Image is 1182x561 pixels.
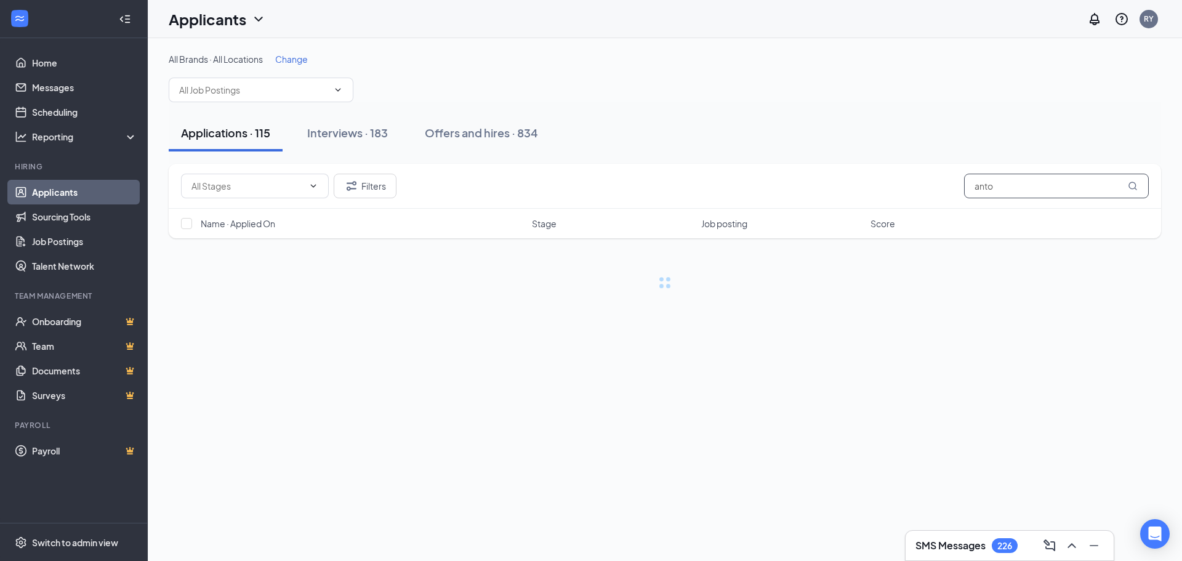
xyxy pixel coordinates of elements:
[333,85,343,95] svg: ChevronDown
[14,12,26,25] svg: WorkstreamLogo
[1128,181,1138,191] svg: MagnifyingGlass
[251,12,266,26] svg: ChevronDown
[1087,12,1102,26] svg: Notifications
[32,383,137,408] a: SurveysCrown
[344,179,359,193] svg: Filter
[1064,538,1079,553] svg: ChevronUp
[169,9,246,30] h1: Applicants
[15,420,135,430] div: Payroll
[119,13,131,25] svg: Collapse
[32,334,137,358] a: TeamCrown
[334,174,396,198] button: Filter Filters
[179,83,328,97] input: All Job Postings
[32,180,137,204] a: Applicants
[32,131,138,143] div: Reporting
[32,75,137,100] a: Messages
[32,254,137,278] a: Talent Network
[1114,12,1129,26] svg: QuestionInfo
[32,438,137,463] a: PayrollCrown
[32,50,137,75] a: Home
[425,125,538,140] div: Offers and hires · 834
[32,358,137,383] a: DocumentsCrown
[1084,536,1104,555] button: Minimize
[15,291,135,301] div: Team Management
[997,541,1012,551] div: 226
[307,125,388,140] div: Interviews · 183
[201,217,275,230] span: Name · Applied On
[191,179,304,193] input: All Stages
[1062,536,1082,555] button: ChevronUp
[1140,519,1170,549] div: Open Intercom Messenger
[32,229,137,254] a: Job Postings
[701,217,747,230] span: Job posting
[532,217,557,230] span: Stage
[308,181,318,191] svg: ChevronDown
[275,54,308,65] span: Change
[32,204,137,229] a: Sourcing Tools
[32,309,137,334] a: OnboardingCrown
[1042,538,1057,553] svg: ComposeMessage
[181,125,270,140] div: Applications · 115
[870,217,895,230] span: Score
[964,174,1149,198] input: Search in applications
[169,54,263,65] span: All Brands · All Locations
[915,539,986,552] h3: SMS Messages
[1144,14,1154,24] div: RY
[15,161,135,172] div: Hiring
[32,100,137,124] a: Scheduling
[15,536,27,549] svg: Settings
[15,131,27,143] svg: Analysis
[1040,536,1059,555] button: ComposeMessage
[32,536,118,549] div: Switch to admin view
[1087,538,1101,553] svg: Minimize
